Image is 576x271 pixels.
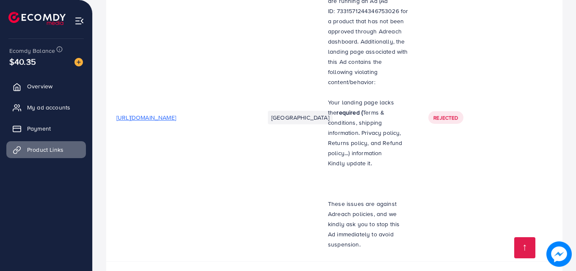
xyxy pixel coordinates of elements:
a: Product Links [6,141,86,158]
span: Rejected [433,114,458,121]
span: Payment [27,124,51,133]
a: My ad accounts [6,99,86,116]
span: Overview [27,82,52,90]
span: My ad accounts [27,103,70,112]
span: Your landing page lacks the [328,98,394,117]
img: menu [74,16,84,26]
a: Payment [6,120,86,137]
span: [URL][DOMAIN_NAME] [116,113,176,122]
li: [GEOGRAPHIC_DATA] [268,111,333,124]
a: Overview [6,78,86,95]
img: logo [8,12,66,25]
p: These issues are against Adreach policies, and we kindly ask you to stop this Ad immediately to a... [328,199,408,249]
span: Ecomdy Balance [9,47,55,55]
img: image [546,241,572,267]
img: image [74,58,83,66]
span: Product Links [27,145,63,154]
span: $40.35 [9,55,36,68]
strong: required ( [336,108,363,117]
span: Terms & conditions, shipping information. Privacy policy, Returns policy, and Refund policy...) i... [328,108,402,157]
span: Kindly update it. [328,159,372,167]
